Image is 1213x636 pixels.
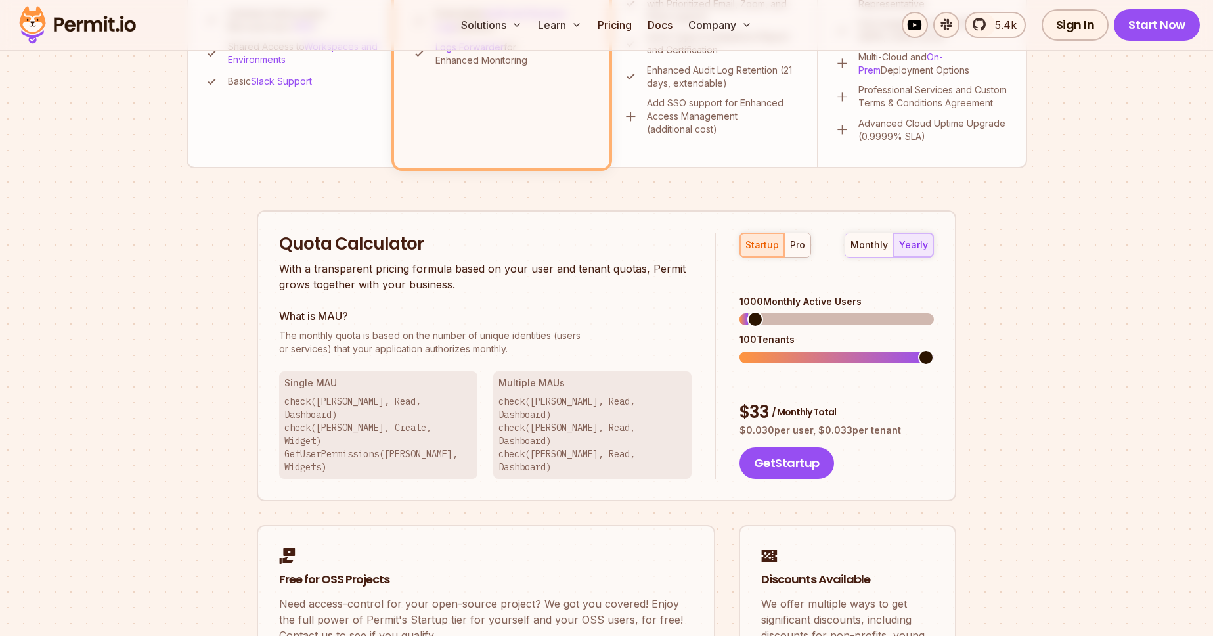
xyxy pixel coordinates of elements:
[251,76,312,87] a: Slack Support
[279,329,692,342] span: The monthly quota is based on the number of unique identities (users
[456,12,527,38] button: Solutions
[533,12,587,38] button: Learn
[739,424,934,437] p: $ 0.030 per user, $ 0.033 per tenant
[790,238,805,252] div: pro
[772,405,836,419] span: / Monthly Total
[498,395,686,474] p: check([PERSON_NAME], Read, Dashboard) check([PERSON_NAME], Read, Dashboard) check([PERSON_NAME], ...
[858,83,1010,110] p: Professional Services and Custom Terms & Conditions Agreement
[13,3,142,47] img: Permit logo
[279,261,692,292] p: With a transparent pricing formula based on your user and tenant quotas, Permit grows together wi...
[739,295,934,308] div: 1000 Monthly Active Users
[647,97,801,136] p: Add SSO support for Enhanced Access Management (additional cost)
[228,40,381,66] p: Shared Access to
[850,238,888,252] div: monthly
[647,64,801,90] p: Enhanced Audit Log Retention (21 days, extendable)
[498,376,686,390] h3: Multiple MAUs
[739,401,934,424] div: $ 33
[761,572,934,588] h2: Discounts Available
[739,447,834,479] button: GetStartup
[279,308,692,324] h3: What is MAU?
[739,333,934,346] div: 100 Tenants
[1114,9,1200,41] a: Start Now
[284,376,472,390] h3: Single MAU
[279,233,692,256] h2: Quota Calculator
[858,51,943,76] a: On-Prem
[592,12,637,38] a: Pricing
[279,572,693,588] h2: Free for OSS Projects
[683,12,757,38] button: Company
[858,117,1010,143] p: Advanced Cloud Uptime Upgrade (0.9999% SLA)
[284,395,472,474] p: check([PERSON_NAME], Read, Dashboard) check([PERSON_NAME], Create, Widget) GetUserPermissions([PE...
[435,41,592,67] p: for Enhanced Monitoring
[858,51,1010,77] p: Multi-Cloud and Deployment Options
[228,75,312,88] p: Basic
[965,12,1026,38] a: 5.4k
[1042,9,1109,41] a: Sign In
[435,41,504,53] a: Logs Forwarder
[987,17,1017,33] span: 5.4k
[279,329,692,355] p: or services) that your application authorizes monthly.
[642,12,678,38] a: Docs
